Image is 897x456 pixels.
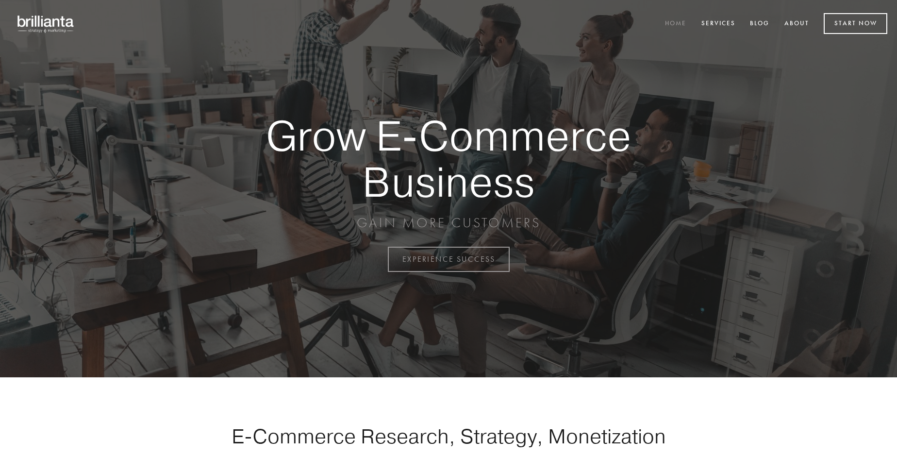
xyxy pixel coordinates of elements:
strong: Grow E-Commerce Business [232,113,665,204]
h1: E-Commerce Research, Strategy, Monetization [201,424,696,448]
a: About [778,16,815,32]
a: Services [695,16,742,32]
p: GAIN MORE CUSTOMERS [232,214,665,232]
img: brillianta - research, strategy, marketing [10,10,83,38]
a: Start Now [824,13,887,34]
a: Blog [744,16,776,32]
a: Home [659,16,693,32]
a: EXPERIENCE SUCCESS [388,247,510,272]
